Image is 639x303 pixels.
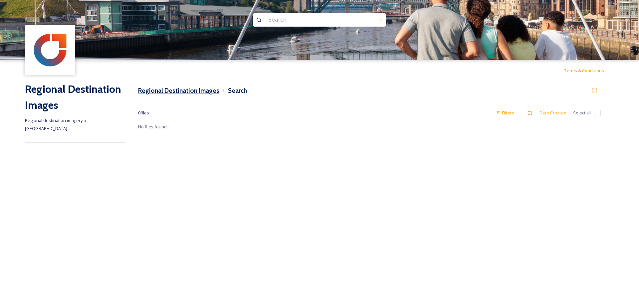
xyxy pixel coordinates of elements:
[265,13,356,27] input: Search
[138,86,219,95] h3: Regional Destination Images
[26,26,74,74] img: 713a3bf3-d4e9-485e-a0d0-f4fd3e88a8ea.jpg
[573,110,591,116] span: Select all
[536,106,570,119] div: Date Created
[228,86,247,95] h3: Search
[564,67,614,75] a: Terms & Conditions
[493,106,518,119] div: Filters
[138,124,167,130] span: No files found
[25,117,89,131] span: Regional destination imagery of [GEOGRAPHIC_DATA]
[138,110,149,116] span: 0 file s
[564,68,604,74] span: Terms & Conditions
[25,81,125,113] h2: Regional Destination Images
